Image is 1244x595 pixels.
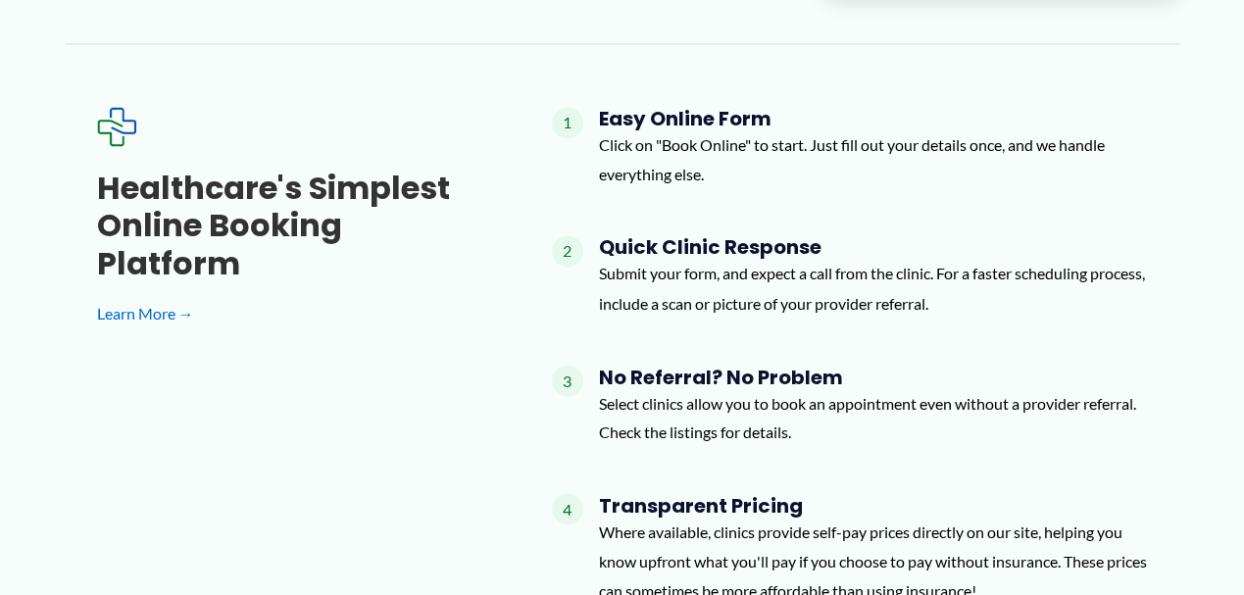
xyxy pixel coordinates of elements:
h4: Quick Clinic Response [599,235,1148,259]
a: Learn More → [97,298,489,327]
h4: Easy Online Form [599,107,1148,130]
span: 2 [552,235,583,267]
span: 3 [552,365,583,396]
h4: Transparent Pricing [599,493,1148,517]
span: 1 [552,107,583,138]
p: Submit your form, and expect a call from the clinic. For a faster scheduling process, include a s... [599,259,1148,317]
img: Expected Healthcare Logo [97,107,136,146]
span: 4 [552,493,583,524]
p: Select clinics allow you to book an appointment even without a provider referral. Check the listi... [599,388,1148,446]
p: Click on "Book Online" to start. Just fill out your details once, and we handle everything else. [599,130,1148,188]
h4: No Referral? No Problem [599,365,1148,388]
h3: Healthcare's simplest online booking platform [97,170,489,282]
